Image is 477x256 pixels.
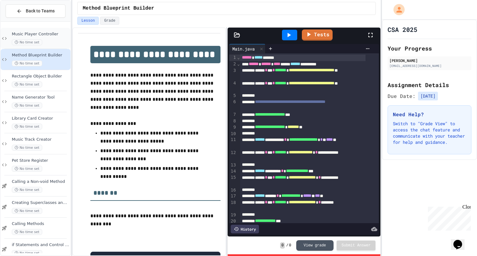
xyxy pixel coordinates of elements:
p: Switch to "Grade View" to access the chat feature and communicate with your teacher for help and ... [393,121,466,145]
div: 15 [229,174,237,187]
span: No time set [12,208,42,214]
span: Rectangle Object Builder [12,74,69,79]
div: 3 [229,68,237,81]
span: No time set [12,103,42,108]
span: Calling a Non-void Method [12,179,69,184]
a: Tests [302,29,333,41]
span: No time set [12,187,42,193]
span: [DATE] [418,92,438,100]
button: Lesson [77,17,99,25]
span: Back to Teams [26,8,55,14]
h2: Your Progress [388,44,471,53]
h2: Assignment Details [388,81,471,89]
span: Music Track Creator [12,137,69,142]
span: Calling Methods [12,221,69,227]
span: Fold line [237,61,240,66]
div: 11 [229,137,237,150]
span: No time set [12,166,42,172]
span: Creating Superclasses and Subclasses [12,200,69,205]
h3: Need Help? [393,111,466,118]
span: No time set [12,39,42,45]
span: No time set [12,250,42,256]
div: 6 [229,99,237,112]
div: 4 [229,80,237,93]
div: 9 [229,124,237,131]
div: 16 [229,187,237,193]
span: Name Generator Tool [12,95,69,100]
div: 19 [229,212,237,218]
div: 7 [229,112,237,118]
div: 12 [229,150,237,162]
span: No time set [12,60,42,66]
div: [PERSON_NAME] [389,58,470,63]
div: 20 [229,218,237,225]
button: Submit Answer [337,241,376,250]
div: 17 [229,193,237,200]
div: 5 [229,93,237,99]
span: No time set [12,229,42,235]
div: 18 [229,200,237,212]
div: 2 [229,61,237,68]
span: / [286,243,288,248]
button: View grade [296,240,334,251]
div: My Account [387,2,406,17]
iframe: chat widget [451,231,471,250]
span: 0 [280,242,285,249]
div: History [231,225,259,233]
iframe: chat widget [425,204,471,231]
span: No time set [12,124,42,130]
div: Main.java [229,46,258,52]
div: Chat with us now!Close [2,2,43,39]
button: Back to Teams [6,4,66,18]
div: 8 [229,118,237,124]
div: Main.java [229,44,266,53]
span: 0 [289,243,291,248]
span: Due Date: [388,92,416,100]
h1: CSA 2025 [388,25,417,34]
span: Method Blueprint Builder [83,5,154,12]
span: No time set [12,82,42,87]
div: 14 [229,168,237,175]
span: Library Card Creator [12,116,69,121]
button: Grade [100,17,119,25]
span: Submit Answer [342,243,371,248]
span: Music Player Controller [12,32,69,37]
span: if Statements and Control Flow [12,242,69,248]
div: 1 [229,55,237,61]
div: 13 [229,162,237,168]
span: No time set [12,145,42,151]
span: Method Blueprint Builder [12,53,69,58]
div: 10 [229,131,237,137]
span: Pet Store Register [12,158,69,163]
span: Fold line [237,55,240,60]
div: [EMAIL_ADDRESS][DOMAIN_NAME] [389,64,470,68]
